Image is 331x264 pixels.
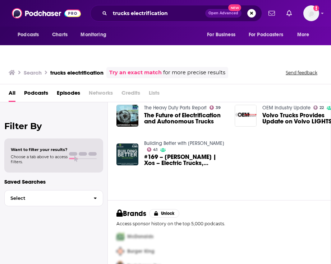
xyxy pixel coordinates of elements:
[11,154,68,164] span: Choose a tab above to access filters.
[116,105,138,127] img: The Future of Electrification and Autonomous Trucks
[9,87,15,102] a: All
[313,5,319,11] svg: Add a profile image
[207,30,235,40] span: For Business
[57,87,80,102] a: Episodes
[144,154,226,166] a: #169 – Dakota Semler | Xos – Electric Trucks, Charging Infrastructure & Fleet Electrification
[116,143,138,165] img: #169 – Dakota Semler | Xos – Electric Trucks, Charging Infrastructure & Fleet Electrification
[47,28,72,42] a: Charts
[24,69,42,76] h3: Search
[116,221,322,226] p: Access sponsor history on the top 5,000 podcasts.
[147,147,158,152] a: 41
[11,147,68,152] span: Want to filter your results?
[319,106,324,109] span: 22
[109,69,162,77] a: Try an exact match
[303,5,319,21] span: Logged in as EMPerfect
[144,105,207,111] a: The Heavy Duty Parts Report
[90,5,262,22] div: Search podcasts, credits, & more...
[116,209,146,218] h2: Brands
[144,154,226,166] span: #169 – [PERSON_NAME] | Xos – Electric Trucks, Charging Infrastructure & Fleet Electrification
[114,229,127,244] img: First Pro Logo
[284,7,295,19] a: Show notifications dropdown
[149,87,160,102] span: Lists
[244,28,294,42] button: open menu
[249,30,283,40] span: For Podcasters
[163,69,225,77] span: for more precise results
[4,190,103,206] button: Select
[110,8,205,19] input: Search podcasts, credits, & more...
[153,148,157,151] span: 41
[208,11,238,15] span: Open Advanced
[127,234,153,240] span: McDonalds
[89,87,113,102] span: Networks
[24,87,48,102] a: Podcasts
[114,244,127,259] img: Second Pro Logo
[4,121,103,131] h2: Filter By
[303,5,319,21] img: User Profile
[18,30,39,40] span: Podcasts
[81,30,106,40] span: Monitoring
[303,5,319,21] button: Show profile menu
[313,105,324,110] a: 22
[266,7,278,19] a: Show notifications dropdown
[50,69,104,76] h3: trucks electrification
[262,105,311,111] a: OEM Industry Update
[297,30,309,40] span: More
[13,28,48,42] button: open menu
[210,105,221,110] a: 39
[235,105,257,127] img: Volvo Trucks Provides Update on Volvo LIGHTS Electrification Project
[292,28,318,42] button: open menu
[75,28,115,42] button: open menu
[121,87,140,102] span: Credits
[144,140,224,146] a: Building Better with Brandon Bartneck
[284,70,319,76] button: Send feedback
[149,209,180,218] button: Unlock
[228,4,241,11] span: New
[4,178,103,185] p: Saved Searches
[52,30,68,40] span: Charts
[144,112,226,124] a: The Future of Electrification and Autonomous Trucks
[216,106,221,109] span: 39
[205,9,242,18] button: Open AdvancedNew
[127,248,155,254] span: Burger King
[12,6,81,20] img: Podchaser - Follow, Share and Rate Podcasts
[5,196,88,201] span: Select
[202,28,244,42] button: open menu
